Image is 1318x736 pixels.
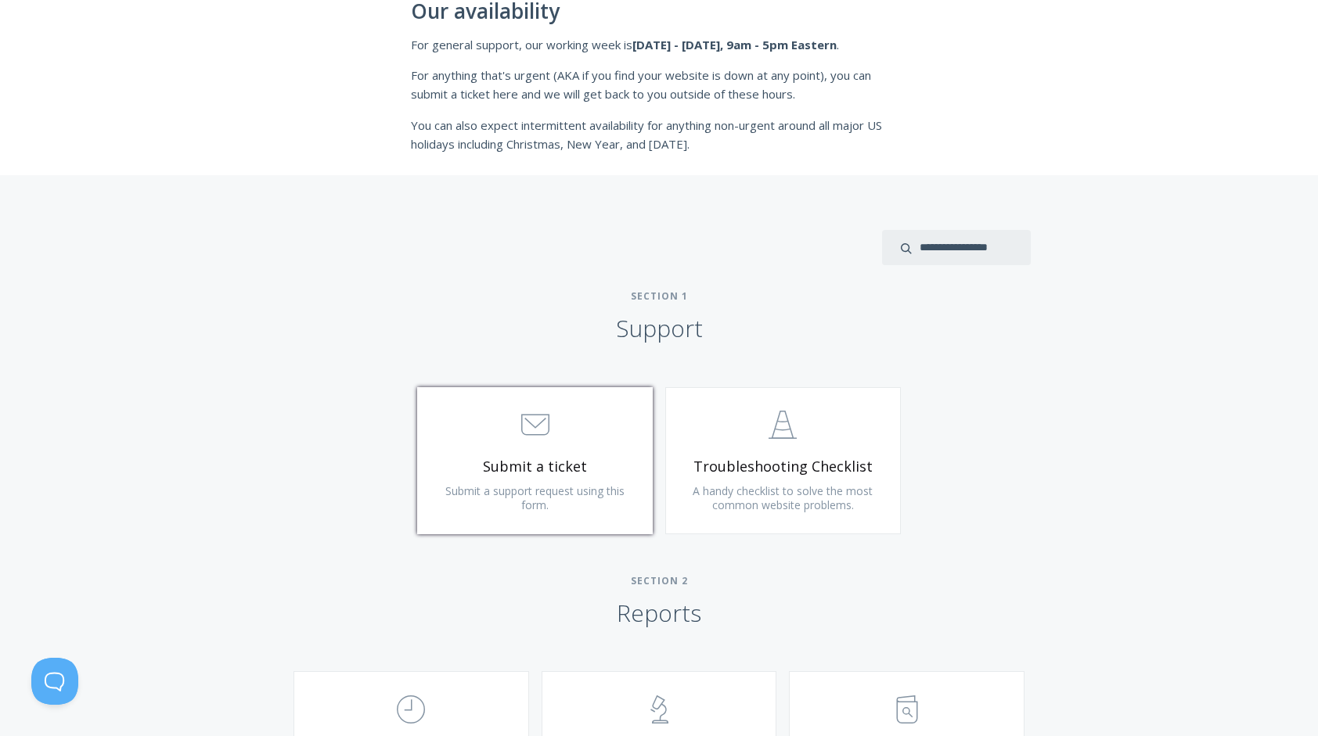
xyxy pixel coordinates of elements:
span: Troubleshooting Checklist [690,458,877,476]
p: You can also expect intermittent availability for anything non-urgent around all major US holiday... [411,116,907,154]
iframe: Toggle Customer Support [31,658,78,705]
span: Submit a support request using this form. [445,483,625,512]
strong: [DATE] - [DATE], 9am - 5pm Eastern [632,37,837,52]
span: A handy checklist to solve the most common website problems. [693,483,873,512]
a: Troubleshooting Checklist A handy checklist to solve the most common website problems. [665,387,901,534]
a: Submit a ticket Submit a support request using this form. [417,387,653,534]
input: search input [882,230,1031,265]
span: Submit a ticket [441,458,628,476]
p: For general support, our working week is . [411,35,907,54]
p: For anything that's urgent (AKA if you find your website is down at any point), you can submit a ... [411,66,907,104]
